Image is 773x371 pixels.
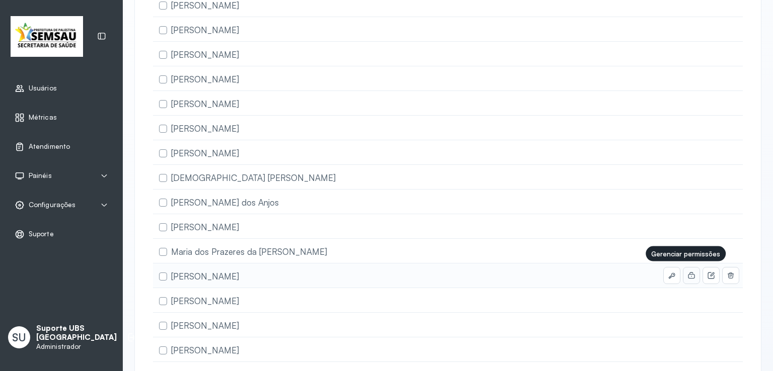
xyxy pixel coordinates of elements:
[171,172,336,183] span: [DEMOGRAPHIC_DATA] [PERSON_NAME]
[171,148,239,158] span: [PERSON_NAME]
[171,296,239,306] span: [PERSON_NAME]
[36,342,117,351] p: Administrador
[15,142,108,152] a: Atendimento
[171,345,239,355] span: [PERSON_NAME]
[171,271,239,282] span: [PERSON_NAME]
[171,99,239,109] span: [PERSON_NAME]
[29,201,75,209] span: Configurações
[171,320,239,331] span: [PERSON_NAME]
[171,246,327,257] span: Maria dos Prazeres da [PERSON_NAME]
[29,84,57,92] span: Usuários
[36,324,117,343] p: Suporte UBS [GEOGRAPHIC_DATA]
[171,222,239,232] span: [PERSON_NAME]
[29,142,70,151] span: Atendimento
[171,197,279,208] span: [PERSON_NAME] dos Anjos
[171,74,239,84] span: [PERSON_NAME]
[171,49,239,60] span: [PERSON_NAME]
[171,25,239,35] span: [PERSON_NAME]
[29,171,52,180] span: Painéis
[171,123,239,134] span: [PERSON_NAME]
[15,113,108,123] a: Métricas
[29,113,57,122] span: Métricas
[29,230,54,238] span: Suporte
[15,83,108,94] a: Usuários
[11,16,83,57] img: Logotipo do estabelecimento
